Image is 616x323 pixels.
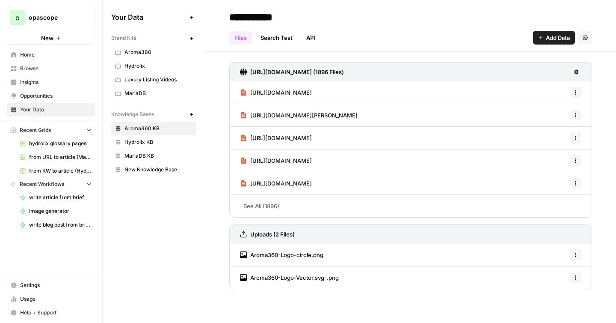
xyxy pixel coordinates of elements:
span: opascope [29,13,80,22]
a: [URL][DOMAIN_NAME] [240,172,312,194]
a: Insights [7,75,95,89]
a: Your Data [7,103,95,117]
a: Aroma360-Logo-Vector.svg-.png [240,266,339,289]
button: Workspace: opascope [7,7,95,28]
span: Luxury Listing Videos [124,76,192,84]
span: Help + Support [20,309,92,317]
span: from KW to article (Hydrolix) [29,167,92,175]
a: Home [7,48,95,62]
span: Hydrolix KB [124,138,192,146]
h3: Uploads (2 Files) [250,230,295,239]
span: Home [20,51,92,59]
span: write article from brief [29,194,92,201]
a: Browse [7,62,95,75]
a: See All (1896) [229,195,592,217]
a: write article from brief [16,191,95,204]
a: Opportunities [7,89,95,103]
a: [URL][DOMAIN_NAME] [240,127,312,149]
a: hydrolix glossary pages [16,137,95,150]
span: Aroma360 KB [124,125,192,132]
span: [URL][DOMAIN_NAME] [250,88,312,97]
span: Add Data [546,33,570,42]
span: Your Data [20,106,92,114]
span: MariaDB [124,90,192,97]
span: Your Data [111,12,186,22]
button: Help + Support [7,306,95,320]
span: Recent Grids [20,126,51,134]
a: [URL][DOMAIN_NAME] [240,81,312,104]
button: Recent Grids [7,124,95,137]
a: Files [229,31,252,45]
span: Knowledge Bases [111,111,154,118]
a: Usage [7,292,95,306]
button: Add Data [533,31,575,45]
a: [URL][DOMAIN_NAME] [240,150,312,172]
span: Aroma360-Logo-circle.png [250,251,323,259]
span: Aroma360 [124,48,192,56]
span: New Knowledge Base [124,166,192,173]
span: [URL][DOMAIN_NAME] [250,179,312,188]
a: from URL to article (MariaDB) [16,150,95,164]
span: Usage [20,295,92,303]
a: from KW to article (Hydrolix) [16,164,95,178]
span: from URL to article (MariaDB) [29,153,92,161]
a: Hydrolix [111,59,196,73]
span: Aroma360-Logo-Vector.svg-.png [250,273,339,282]
span: New [41,34,53,42]
span: Hydrolix [124,62,192,70]
span: [URL][DOMAIN_NAME] [250,134,312,142]
span: hydrolix glossary pages [29,140,92,147]
a: MariaDB KB [111,149,196,163]
a: Aroma360 KB [111,122,196,135]
h3: [URL][DOMAIN_NAME] (1896 Files) [250,68,344,76]
span: image generator [29,207,92,215]
span: [URL][DOMAIN_NAME][PERSON_NAME] [250,111,358,120]
span: MariaDB KB [124,152,192,160]
a: Aroma360 [111,45,196,59]
span: o [15,12,20,23]
a: [URL][DOMAIN_NAME][PERSON_NAME] [240,104,358,126]
span: [URL][DOMAIN_NAME] [250,156,312,165]
a: image generator [16,204,95,218]
span: Recent Workflows [20,180,64,188]
a: Hydrolix KB [111,135,196,149]
button: New [7,32,95,45]
a: New Knowledge Base [111,163,196,176]
span: Opportunities [20,92,92,100]
a: Aroma360-Logo-circle.png [240,244,323,266]
span: Insights [20,78,92,86]
a: Uploads (2 Files) [240,225,295,244]
span: Browse [20,65,92,72]
a: [URL][DOMAIN_NAME] (1896 Files) [240,63,344,81]
span: Settings [20,281,92,289]
span: Brand Kits [111,34,136,42]
a: MariaDB [111,87,196,100]
a: Luxury Listing Videos [111,73,196,87]
a: Search Test [255,31,298,45]
a: Settings [7,278,95,292]
a: write blog post from brief (Aroma360) [16,218,95,232]
a: API [301,31,320,45]
button: Recent Workflows [7,178,95,191]
span: write blog post from brief (Aroma360) [29,221,92,229]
